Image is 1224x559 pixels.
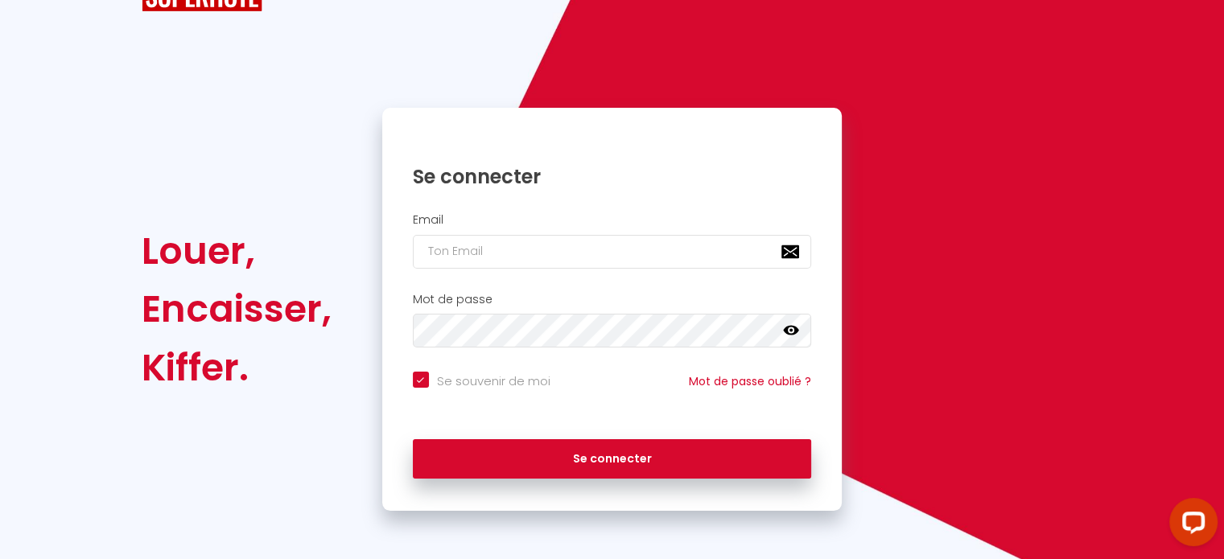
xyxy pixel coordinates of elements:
[1156,491,1224,559] iframe: LiveChat chat widget
[413,439,812,479] button: Se connecter
[413,293,812,306] h2: Mot de passe
[413,213,812,227] h2: Email
[413,164,812,189] h1: Se connecter
[413,235,812,269] input: Ton Email
[142,339,332,397] div: Kiffer.
[142,280,332,338] div: Encaisser,
[142,222,332,280] div: Louer,
[689,373,811,389] a: Mot de passe oublié ?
